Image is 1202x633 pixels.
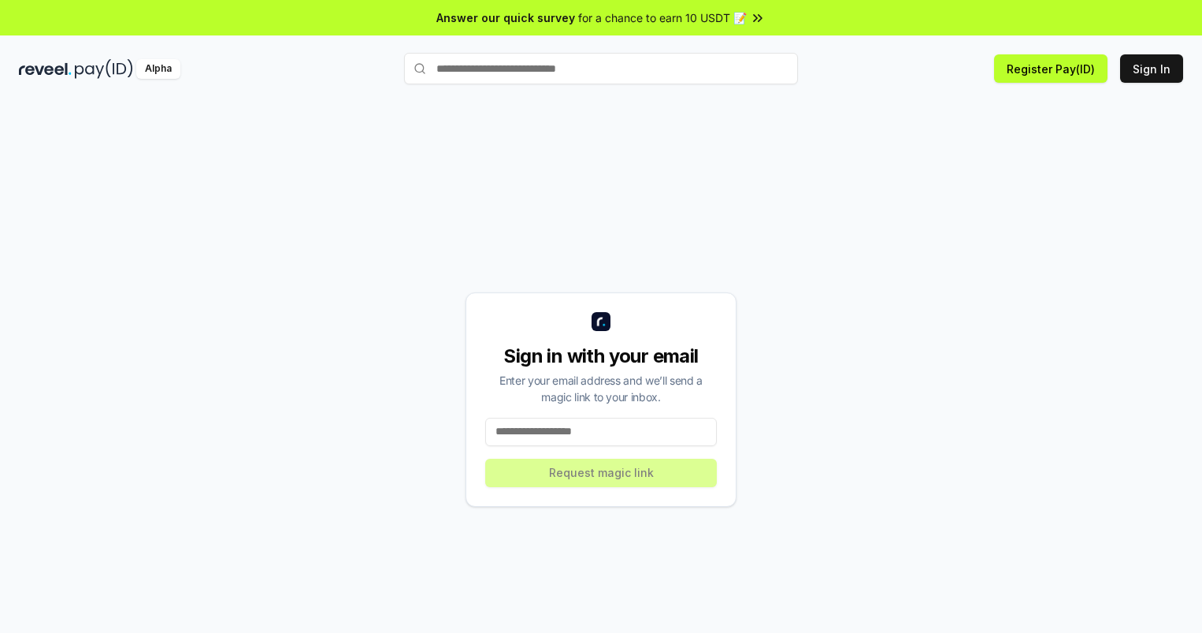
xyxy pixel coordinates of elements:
button: Sign In [1120,54,1183,83]
div: Alpha [136,59,180,79]
img: logo_small [592,312,610,331]
div: Enter your email address and we’ll send a magic link to your inbox. [485,372,717,405]
button: Register Pay(ID) [994,54,1107,83]
div: Sign in with your email [485,344,717,369]
span: for a chance to earn 10 USDT 📝 [578,9,747,26]
img: reveel_dark [19,59,72,79]
span: Answer our quick survey [436,9,575,26]
img: pay_id [75,59,133,79]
